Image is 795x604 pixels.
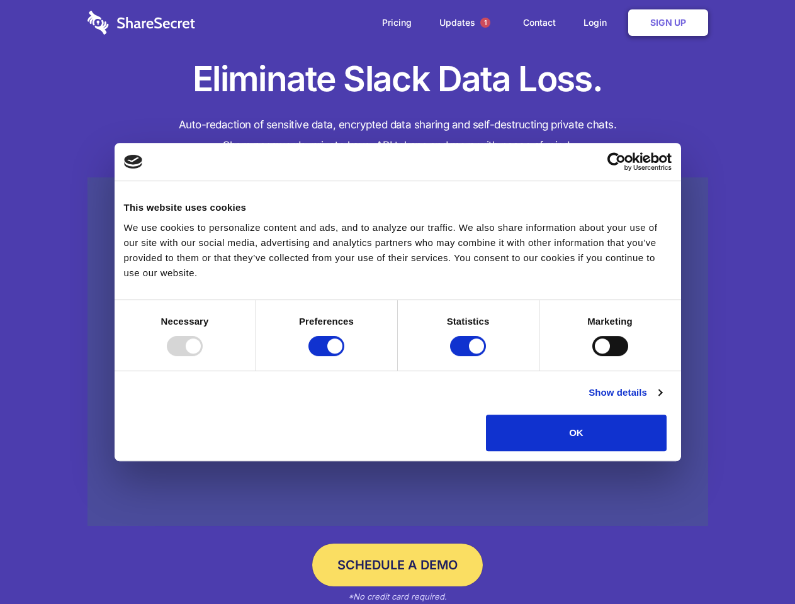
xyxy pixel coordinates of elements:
a: Show details [589,385,662,400]
strong: Marketing [587,316,633,327]
a: Login [571,3,626,42]
strong: Preferences [299,316,354,327]
a: Schedule a Demo [312,544,483,586]
a: Usercentrics Cookiebot - opens in a new window [561,152,672,171]
a: Sign Up [628,9,708,36]
h1: Eliminate Slack Data Loss. [87,57,708,102]
a: Wistia video thumbnail [87,177,708,527]
h4: Auto-redaction of sensitive data, encrypted data sharing and self-destructing private chats. Shar... [87,115,708,156]
a: Pricing [369,3,424,42]
strong: Statistics [447,316,490,327]
img: logo [124,155,143,169]
div: We use cookies to personalize content and ads, and to analyze our traffic. We also share informat... [124,220,672,281]
div: This website uses cookies [124,200,672,215]
em: *No credit card required. [348,591,447,601]
img: logo-wordmark-white-trans-d4663122ce5f474addd5e946df7df03e33cb6a1c49d2221995e7729f52c070b2.svg [87,11,195,35]
strong: Necessary [161,316,209,327]
button: OK [486,415,667,451]
a: Contact [510,3,568,42]
span: 1 [480,18,490,28]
